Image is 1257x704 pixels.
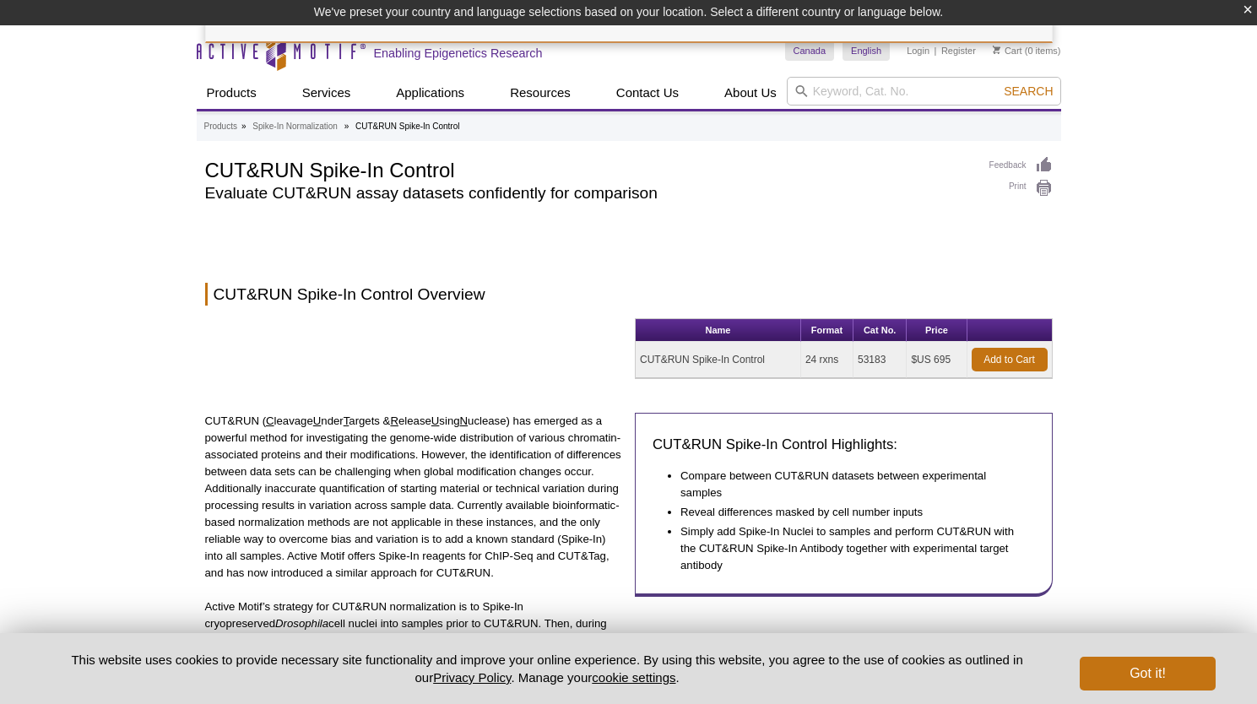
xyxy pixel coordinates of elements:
[680,523,1018,574] li: Simply add Spike-In Nuclei to samples and perform CUT&RUN with the CUT&RUN Spike-In Antibody toge...
[1080,657,1215,690] button: Got it!
[205,413,623,582] p: CUT&RUN ( leavage nder argets & elease sing uclease) has emerged as a powerful method for investi...
[344,414,349,427] u: T
[500,77,581,109] a: Resources
[636,342,801,378] td: CUT&RUN Spike-In Control
[853,342,907,378] td: 53183
[989,179,1053,198] a: Print
[935,41,937,61] li: |
[197,77,267,109] a: Products
[636,319,801,342] th: Name
[266,414,274,427] u: C
[801,319,853,342] th: Format
[714,77,787,109] a: About Us
[205,283,1053,306] h2: CUT&RUN Spike-In Control Overview
[355,122,459,131] li: CUT&RUN Spike-In Control
[787,77,1061,106] input: Keyword, Cat. No.
[843,41,890,61] a: English
[680,468,1018,501] li: Compare between CUT&RUN datasets between experimental samples
[431,414,440,427] u: U
[1004,84,1053,98] span: Search
[907,319,967,342] th: Price
[460,414,469,427] u: N
[680,504,1018,521] li: Reveal differences masked by cell number inputs
[204,119,237,134] a: Products
[592,670,675,685] button: cookie settings
[374,46,543,61] h2: Enabling Epigenetics Research
[205,156,973,181] h1: CUT&RUN Spike-In Control
[433,670,511,685] a: Privacy Policy
[801,342,853,378] td: 24 rxns
[653,435,1035,455] h3: CUT&RUN Spike-In Control Highlights:
[993,46,1000,54] img: Your Cart
[275,617,328,630] em: Drosophila
[999,84,1058,99] button: Search
[907,45,929,57] a: Login
[241,122,247,131] li: »
[252,119,338,134] a: Spike-In Normalization
[386,77,474,109] a: Applications
[853,319,907,342] th: Cat No.
[292,77,361,109] a: Services
[989,156,1053,175] a: Feedback
[390,414,398,427] u: R
[907,342,967,378] td: $US 695
[606,77,689,109] a: Contact Us
[941,45,976,57] a: Register
[993,41,1061,61] li: (0 items)
[205,186,973,201] h2: Evaluate CUT&RUN assay datasets confidently for comparison
[42,651,1053,686] p: This website uses cookies to provide necessary site functionality and improve your online experie...
[344,122,349,131] li: »
[993,45,1022,57] a: Cart
[313,414,322,427] u: U
[972,348,1048,371] a: Add to Cart
[785,41,835,61] a: Canada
